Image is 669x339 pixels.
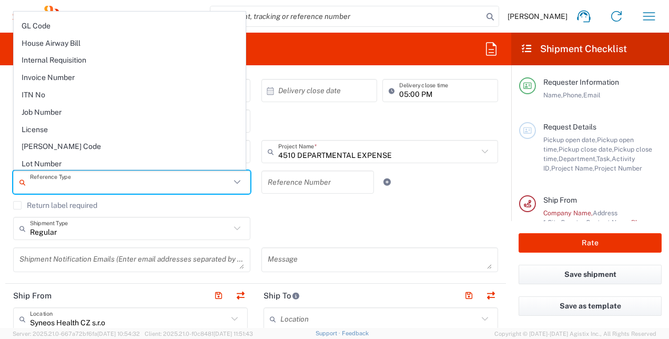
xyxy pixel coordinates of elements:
[263,291,300,301] h2: Ship To
[14,156,245,172] span: Lot Number
[548,218,561,226] span: City,
[543,136,597,144] span: Pickup open date,
[596,155,612,163] span: Task,
[13,291,52,301] h2: Ship From
[342,330,369,336] a: Feedback
[594,164,642,172] span: Project Number
[14,104,245,121] span: Job Number
[13,43,133,55] h2: Desktop Shipment Request
[563,91,583,99] span: Phone,
[145,331,253,337] span: Client: 2025.21.0-f0c8481
[210,6,483,26] input: Shipment, tracking or reference number
[494,329,656,338] span: Copyright © [DATE]-[DATE] Agistix Inc., All Rights Reserved
[97,331,140,337] span: [DATE] 10:54:32
[316,330,342,336] a: Support
[561,218,586,226] span: Country,
[13,201,97,210] label: Return label required
[559,145,614,153] span: Pickup close date,
[14,122,245,138] span: License
[543,78,619,86] span: Requester Information
[214,331,253,337] span: [DATE] 11:51:43
[380,175,394,190] a: Add Reference
[14,69,245,86] span: Invoice Number
[521,43,627,55] h2: Shipment Checklist
[551,164,594,172] span: Project Name,
[508,12,567,21] span: [PERSON_NAME]
[586,218,631,226] span: Contact Name,
[519,265,662,284] button: Save shipment
[519,233,662,253] button: Rate
[559,155,596,163] span: Department,
[14,87,245,103] span: ITN No
[543,91,563,99] span: Name,
[14,138,245,155] span: [PERSON_NAME] Code
[543,196,577,204] span: Ship From
[13,331,140,337] span: Server: 2025.21.0-667a72bf6fa
[519,296,662,316] button: Save as template
[583,91,601,99] span: Email
[543,123,596,131] span: Request Details
[543,209,593,217] span: Company Name,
